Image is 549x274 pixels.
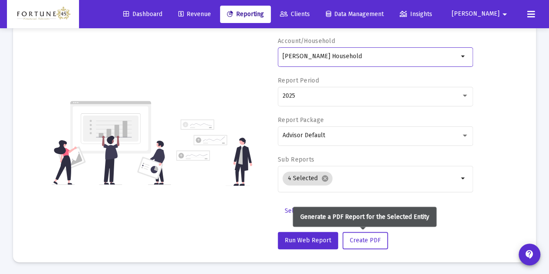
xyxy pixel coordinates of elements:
mat-icon: cancel [321,175,329,182]
button: Run Web Report [278,232,338,249]
a: Clients [273,6,317,23]
span: [PERSON_NAME] [452,10,500,18]
span: Additional Options [361,207,412,215]
a: Data Management [319,6,391,23]
label: Account/Household [278,37,335,45]
button: [PERSON_NAME] [441,5,520,23]
mat-icon: arrow_drop_down [458,51,469,62]
img: Dashboard [13,6,72,23]
mat-chip: 4 Selected [283,172,332,185]
mat-icon: arrow_drop_down [458,173,469,184]
img: reporting-alt [176,119,252,186]
span: Revenue [178,10,211,18]
input: Search or select an account or household [283,53,458,60]
span: Dashboard [123,10,162,18]
span: 2025 [283,92,295,99]
a: Insights [393,6,439,23]
span: Advisor Default [283,132,325,139]
span: Select Custom Period [285,207,345,215]
a: Dashboard [116,6,169,23]
img: reporting [52,100,171,186]
span: Clients [280,10,310,18]
label: Report Package [278,116,324,124]
a: Revenue [171,6,218,23]
label: Sub Reports [278,156,314,163]
span: Run Web Report [285,237,331,244]
mat-chip-list: Selection [283,170,458,187]
button: Create PDF [342,232,388,249]
span: Create PDF [350,237,381,244]
mat-icon: contact_support [524,249,535,260]
span: Reporting [227,10,264,18]
label: Report Period [278,77,319,84]
span: Data Management [326,10,384,18]
mat-icon: arrow_drop_down [500,6,510,23]
a: Reporting [220,6,271,23]
span: Insights [400,10,432,18]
